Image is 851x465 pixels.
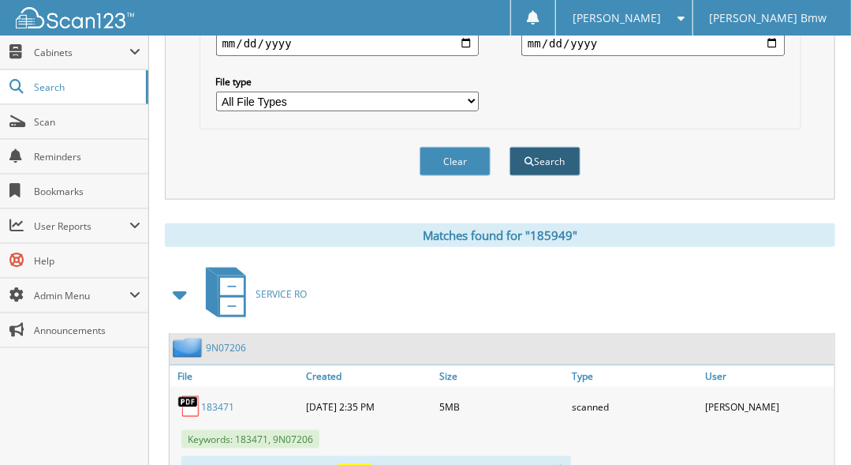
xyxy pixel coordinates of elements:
span: User Reports [34,219,129,233]
div: Matches found for "185949" [165,223,835,247]
a: 183471 [201,400,234,414]
div: [PERSON_NAME] [701,391,834,422]
input: end [521,31,784,56]
span: Search [34,81,138,94]
img: scan123-logo-white.svg [16,7,134,28]
a: 9N07206 [206,341,246,354]
a: SERVICE RO [196,263,307,325]
label: File type [216,75,479,88]
span: SERVICE RO [256,287,307,301]
span: Scan [34,115,140,129]
div: [DATE] 2:35 PM [303,391,436,422]
img: folder2.png [173,338,206,358]
span: [PERSON_NAME] Bmw [710,13,827,23]
div: scanned [569,391,702,422]
a: User [701,366,834,387]
a: Created [303,366,436,387]
span: Announcements [34,324,140,337]
span: Cabinets [34,46,129,59]
input: start [216,31,479,56]
span: Help [34,254,140,268]
img: PDF.png [177,395,201,418]
a: Type [569,366,702,387]
span: Reminders [34,150,140,163]
span: [PERSON_NAME] [573,13,661,23]
a: File [170,366,303,387]
button: Clear [420,147,491,176]
a: Size [435,366,569,387]
button: Search [509,147,580,176]
span: Keywords: 183471, 9N07206 [181,430,319,448]
span: Admin Menu [34,289,129,302]
span: Bookmarks [34,185,140,198]
div: 5MB [435,391,569,422]
iframe: Chat Widget [772,389,851,465]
